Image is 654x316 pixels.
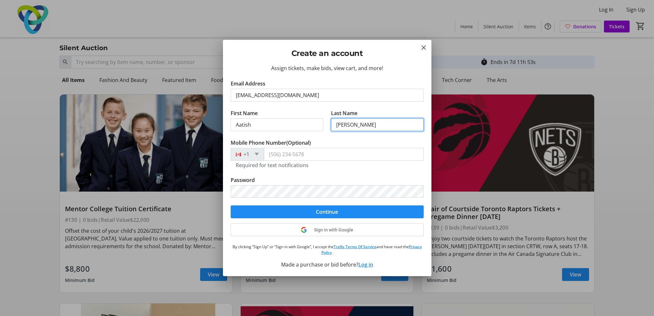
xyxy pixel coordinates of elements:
label: Mobile Phone Number (Optional) [231,139,311,147]
button: Continue [231,205,424,218]
a: Trellis Terms Of Service [334,244,376,249]
label: First Name [231,109,258,117]
label: Last Name [331,109,357,117]
span: Sign in with Google [314,227,353,232]
button: Sign in with Google [231,223,424,236]
input: Last Name [331,118,424,131]
input: First Name [231,118,323,131]
span: Continue [316,208,338,216]
div: Made a purchase or bid before? [231,261,424,268]
a: Privacy Policy [321,244,422,255]
div: Assign tickets, make bids, view cart, and more! [231,64,424,72]
h2: Create an account [231,48,424,59]
button: Close [420,44,428,51]
tr-hint: Required for text notifications [236,162,309,168]
label: Password [231,176,255,184]
p: By clicking “Sign Up” or “Sign in with Google”, I accept the and have read the . [231,244,424,256]
input: Email Address [231,89,424,102]
input: (506) 234-5678 [264,148,424,161]
label: Email Address [231,80,265,87]
button: Log in [358,261,373,268]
